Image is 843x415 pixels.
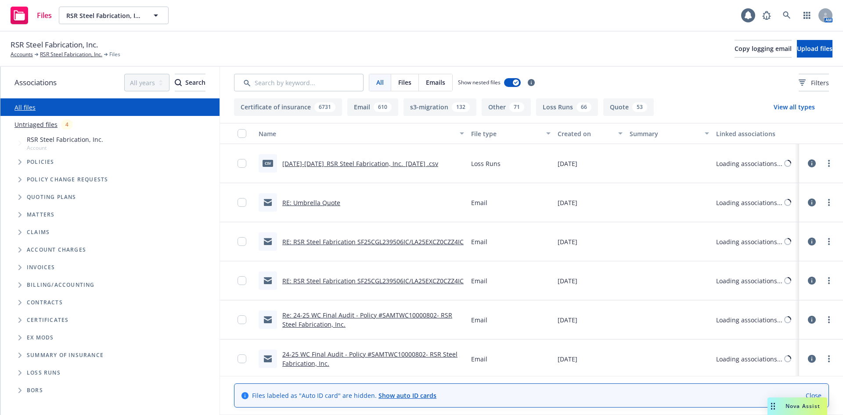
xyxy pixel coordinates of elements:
[824,354,834,364] a: more
[824,314,834,325] a: more
[558,237,577,246] span: [DATE]
[760,98,829,116] button: View all types
[27,353,104,358] span: Summary of insurance
[61,119,73,130] div: 4
[238,159,246,168] input: Toggle Row Selected
[347,98,398,116] button: Email
[234,74,364,91] input: Search by keyword...
[806,391,821,400] a: Close
[175,74,205,91] button: SearchSearch
[471,276,487,285] span: Email
[238,129,246,138] input: Select all
[282,350,458,368] a: 24-25 WC Final Audit - Policy #SAMTWC10000802- RSR Steel Fabrication, Inc.
[11,51,33,58] a: Accounts
[27,282,95,288] span: Billing/Accounting
[259,129,454,138] div: Name
[27,177,108,182] span: Policy change requests
[716,315,782,325] div: Loading associations...
[27,247,86,253] span: Account charges
[282,238,464,246] a: RE: RSR Steel Fabrication SF25CGL239506IC/LA25EXCZ0CZZ4IC
[716,129,796,138] div: Linked associations
[536,98,598,116] button: Loss Runs
[716,276,782,285] div: Loading associations...
[713,123,799,144] button: Linked associations
[398,78,411,87] span: Files
[799,74,829,91] button: Filters
[458,79,501,86] span: Show nested files
[716,354,782,364] div: Loading associations...
[175,74,205,91] div: Search
[0,133,220,276] div: Tree Example
[471,354,487,364] span: Email
[632,102,647,112] div: 53
[27,212,54,217] span: Matters
[27,230,50,235] span: Claims
[452,102,470,112] div: 132
[238,315,246,324] input: Toggle Row Selected
[238,198,246,207] input: Toggle Row Selected
[238,237,246,246] input: Toggle Row Selected
[27,388,43,393] span: BORs
[630,129,699,138] div: Summary
[11,39,98,51] span: RSR Steel Fabrication, Inc.
[558,129,613,138] div: Created on
[27,195,76,200] span: Quoting plans
[14,103,36,112] a: All files
[27,335,54,340] span: Ex Mods
[27,370,61,375] span: Loss Runs
[554,123,626,144] button: Created on
[14,120,58,129] a: Untriaged files
[797,40,832,58] button: Upload files
[824,197,834,208] a: more
[282,277,464,285] a: RE: RSR Steel Fabrication SF25CGL239506IC/LA25EXCZ0CZZ4IC
[27,135,103,144] span: RSR Steel Fabrication, Inc.
[59,7,169,24] button: RSR Steel Fabrication, Inc.
[824,236,834,247] a: more
[626,123,713,144] button: Summary
[778,7,796,24] a: Search
[109,51,120,58] span: Files
[471,198,487,207] span: Email
[27,265,55,270] span: Invoices
[558,198,577,207] span: [DATE]
[758,7,775,24] a: Report a Bug
[798,7,816,24] a: Switch app
[716,237,782,246] div: Loading associations...
[238,354,246,363] input: Toggle Row Selected
[767,397,778,415] div: Drag to move
[175,79,182,86] svg: Search
[27,144,103,152] span: Account
[468,123,554,144] button: File type
[785,402,820,410] span: Nova Assist
[378,391,436,400] a: Show auto ID cards
[471,237,487,246] span: Email
[234,98,342,116] button: Certificate of insurance
[27,318,68,323] span: Certificates
[471,315,487,325] span: Email
[471,159,501,168] span: Loss Runs
[403,98,476,116] button: s3-migration
[735,40,792,58] button: Copy logging email
[811,78,829,87] span: Filters
[716,159,782,168] div: Loading associations...
[27,300,63,305] span: Contracts
[374,102,392,112] div: 610
[282,159,438,168] a: [DATE]-[DATE]_RSR Steel Fabrication, Inc._[DATE] .csv
[799,78,829,87] span: Filters
[558,315,577,325] span: [DATE]
[482,98,531,116] button: Other
[558,276,577,285] span: [DATE]
[66,11,142,20] span: RSR Steel Fabrication, Inc.
[576,102,591,112] div: 66
[558,354,577,364] span: [DATE]
[314,102,335,112] div: 6731
[7,3,55,28] a: Files
[282,198,340,207] a: RE: Umbrella Quote
[0,276,220,399] div: Folder Tree Example
[14,77,57,88] span: Associations
[824,275,834,286] a: more
[252,391,436,400] span: Files labeled as "Auto ID card" are hidden.
[735,44,792,53] span: Copy logging email
[471,129,541,138] div: File type
[27,159,54,165] span: Policies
